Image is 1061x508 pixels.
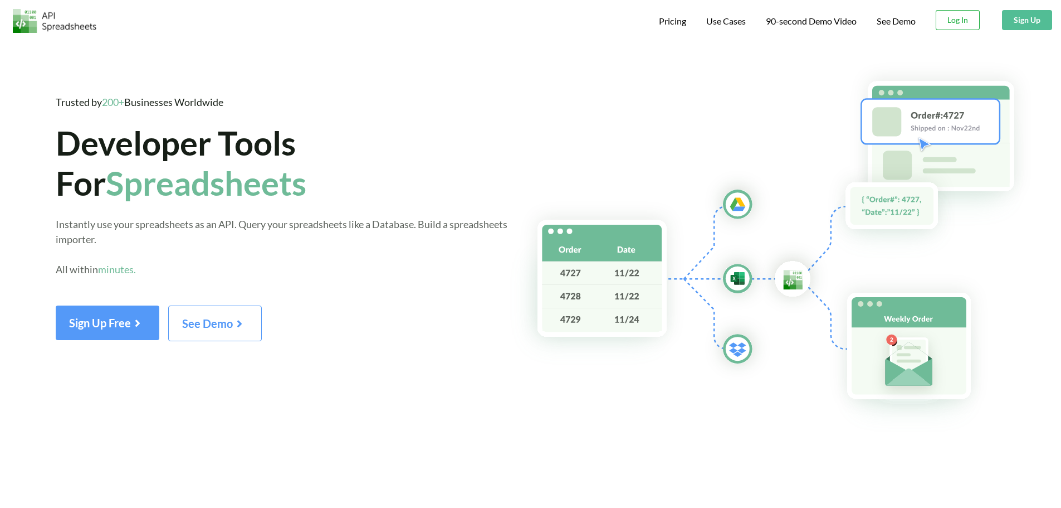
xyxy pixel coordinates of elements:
[102,96,124,108] span: 200+
[98,263,136,275] span: minutes.
[56,123,306,203] span: Developer Tools For
[56,218,507,275] span: Instantly use your spreadsheets as an API. Query your spreadsheets like a Database. Build a sprea...
[182,317,248,330] span: See Demo
[13,9,96,33] img: Logo.png
[1002,10,1052,30] button: Sign Up
[509,61,1061,433] img: Hero Spreadsheet Flow
[659,16,686,26] span: Pricing
[706,16,746,26] span: Use Cases
[936,10,980,30] button: Log In
[69,316,146,330] span: Sign Up Free
[106,163,306,203] span: Spreadsheets
[56,306,159,340] button: Sign Up Free
[56,96,223,108] span: Trusted by Businesses Worldwide
[877,16,916,27] a: See Demo
[766,17,857,26] span: 90-second Demo Video
[168,321,262,330] a: See Demo
[168,306,262,341] button: See Demo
